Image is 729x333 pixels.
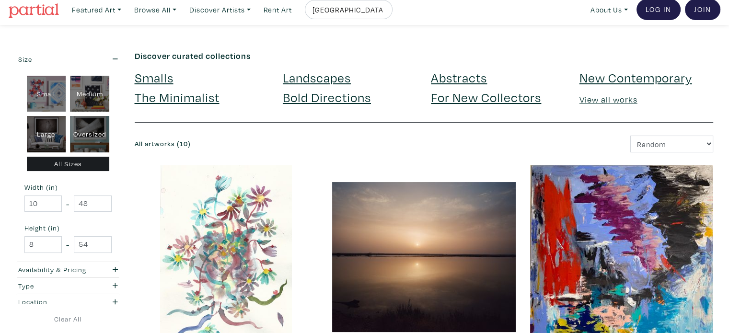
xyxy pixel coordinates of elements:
[18,54,90,65] div: Size
[135,140,417,148] h6: All artworks (10)
[579,94,637,105] a: View all works
[16,314,120,324] a: Clear All
[431,69,487,86] a: Abstracts
[70,116,109,152] div: Oversized
[135,69,174,86] a: Smalls
[18,297,90,307] div: Location
[283,89,371,105] a: Bold Directions
[66,238,69,251] span: -
[16,262,120,278] button: Availability & Pricing
[16,51,120,67] button: Size
[312,4,383,16] input: Search
[18,281,90,291] div: Type
[431,89,541,105] a: For New Collectors
[135,89,220,105] a: The Minimalist
[66,197,69,210] span: -
[16,278,120,294] button: Type
[27,76,66,112] div: Small
[24,225,112,231] small: Height (in)
[18,264,90,275] div: Availability & Pricing
[27,116,66,152] div: Large
[16,294,120,310] button: Location
[24,184,112,191] small: Width (in)
[70,76,109,112] div: Medium
[27,157,110,172] div: All Sizes
[579,69,692,86] a: New Contemporary
[135,51,714,61] h6: Discover curated collections
[283,69,351,86] a: Landscapes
